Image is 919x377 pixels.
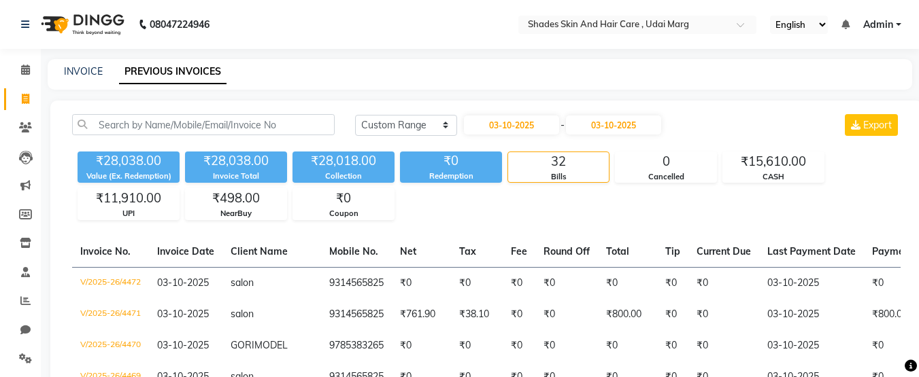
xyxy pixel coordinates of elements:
[157,276,209,289] span: 03-10-2025
[503,299,535,330] td: ₹0
[508,152,609,171] div: 32
[759,267,864,299] td: 03-10-2025
[759,330,864,361] td: 03-10-2025
[185,151,287,170] div: ₹28,038.00
[616,171,716,183] div: Cancelled
[64,65,103,77] a: INVOICE
[511,245,527,257] span: Fee
[293,170,395,182] div: Collection
[657,330,688,361] td: ₹0
[78,208,179,219] div: UPI
[616,152,716,171] div: 0
[185,170,287,182] div: Invoice Total
[392,299,451,330] td: ₹761.90
[293,208,394,219] div: Coupon
[561,118,565,132] span: -
[293,189,394,208] div: ₹0
[535,267,598,299] td: ₹0
[665,245,680,257] span: Tip
[535,299,598,330] td: ₹0
[688,267,759,299] td: ₹0
[254,339,288,351] span: MODEL
[150,5,210,43] b: 08047224946
[119,60,227,84] a: PREVIOUS INVOICES
[451,299,503,330] td: ₹38.10
[606,245,629,257] span: Total
[863,119,892,131] span: Export
[329,245,378,257] span: Mobile No.
[688,330,759,361] td: ₹0
[186,189,286,208] div: ₹498.00
[657,299,688,330] td: ₹0
[759,299,864,330] td: 03-10-2025
[863,18,893,32] span: Admin
[35,5,128,43] img: logo
[688,299,759,330] td: ₹0
[451,330,503,361] td: ₹0
[400,170,502,182] div: Redemption
[459,245,476,257] span: Tax
[392,267,451,299] td: ₹0
[845,114,898,136] button: Export
[697,245,751,257] span: Current Due
[535,330,598,361] td: ₹0
[72,330,149,361] td: V/2025-26/4470
[157,339,209,351] span: 03-10-2025
[231,276,254,289] span: salon
[157,308,209,320] span: 03-10-2025
[78,189,179,208] div: ₹11,910.00
[503,330,535,361] td: ₹0
[321,267,392,299] td: 9314565825
[321,299,392,330] td: 9314565825
[598,267,657,299] td: ₹0
[80,245,131,257] span: Invoice No.
[231,339,254,351] span: GORI
[231,308,254,320] span: salon
[566,115,661,134] input: End Date
[321,330,392,361] td: 9785383265
[400,151,502,170] div: ₹0
[544,245,590,257] span: Round Off
[78,151,180,170] div: ₹28,038.00
[503,267,535,299] td: ₹0
[392,330,451,361] td: ₹0
[598,330,657,361] td: ₹0
[508,171,609,183] div: Bills
[186,208,286,219] div: NearBuy
[657,267,688,299] td: ₹0
[400,245,416,257] span: Net
[723,152,824,171] div: ₹15,610.00
[157,245,214,257] span: Invoice Date
[598,299,657,330] td: ₹800.00
[72,114,335,135] input: Search by Name/Mobile/Email/Invoice No
[231,245,288,257] span: Client Name
[767,245,856,257] span: Last Payment Date
[78,170,180,182] div: Value (Ex. Redemption)
[464,115,559,134] input: Start Date
[293,151,395,170] div: ₹28,018.00
[72,299,149,330] td: V/2025-26/4471
[451,267,503,299] td: ₹0
[723,171,824,183] div: CASH
[72,267,149,299] td: V/2025-26/4472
